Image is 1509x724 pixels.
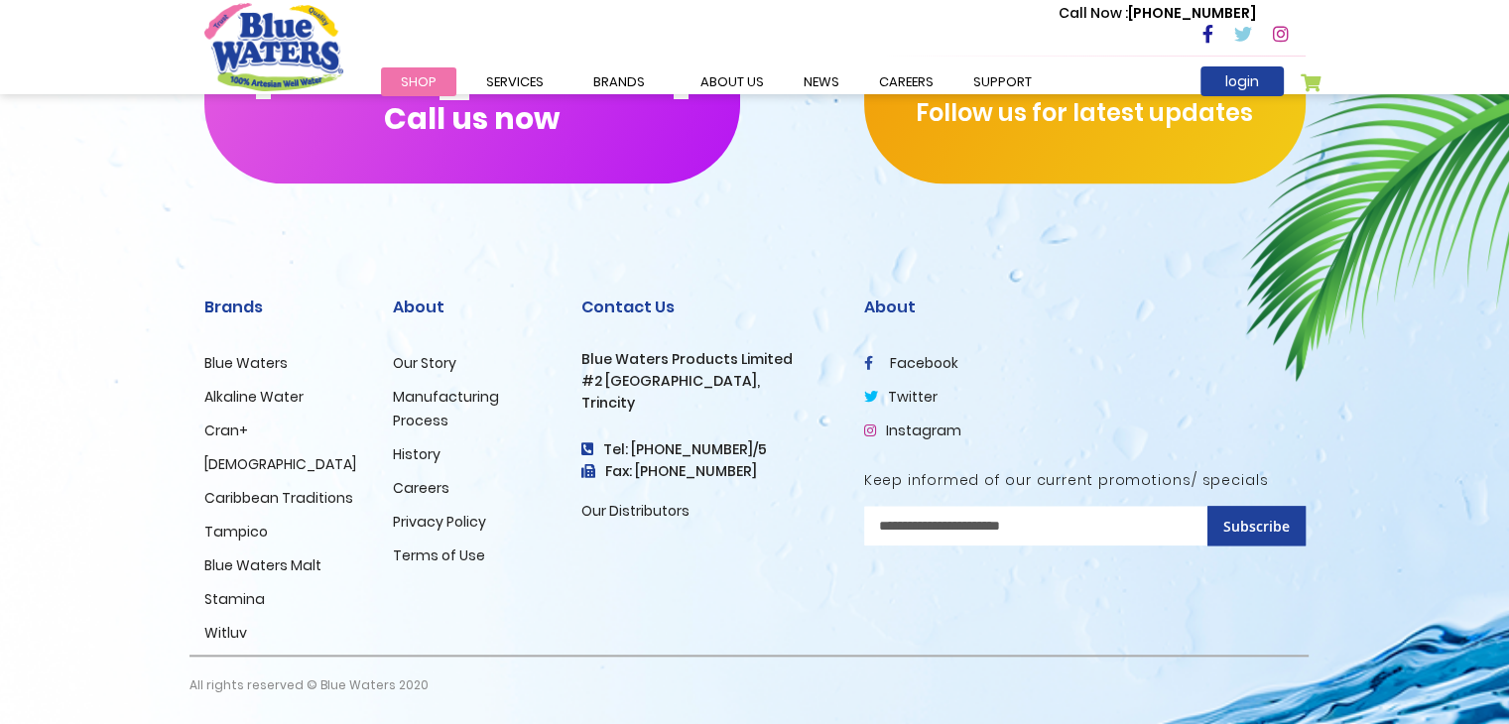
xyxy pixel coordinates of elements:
[1059,3,1256,24] p: [PHONE_NUMBER]
[1223,517,1290,536] span: Subscribe
[953,67,1052,96] a: support
[204,589,265,609] a: Stamina
[204,522,268,542] a: Tampico
[393,387,499,430] a: Manufacturing Process
[393,444,440,464] a: History
[581,373,834,390] h3: #2 [GEOGRAPHIC_DATA],
[204,623,247,643] a: Witluv
[204,5,740,183] button: [PHONE_NUMBER]Call us now
[393,512,486,532] a: Privacy Policy
[581,395,834,412] h3: Trincity
[189,657,429,714] p: All rights reserved © Blue Waters 2020
[384,113,560,124] span: Call us now
[1207,506,1306,545] button: Subscribe
[864,387,938,407] a: twitter
[681,67,784,96] a: about us
[204,421,248,440] a: Cran+
[204,488,353,508] a: Caribbean Traditions
[864,421,961,440] a: Instagram
[593,72,645,91] span: Brands
[393,353,456,373] a: Our Story
[581,501,690,521] a: Our Distributors
[859,67,953,96] a: careers
[864,472,1306,489] h5: Keep informed of our current promotions/ specials
[204,298,363,316] h2: Brands
[204,387,304,407] a: Alkaline Water
[784,67,859,96] a: News
[581,298,834,316] h2: Contact Us
[1200,66,1284,96] a: login
[486,72,544,91] span: Services
[204,3,343,90] a: store logo
[204,555,321,575] a: Blue Waters Malt
[401,72,437,91] span: Shop
[1059,3,1128,23] span: Call Now :
[864,95,1306,131] p: Follow us for latest updates
[393,478,449,498] a: Careers
[864,298,1306,316] h2: About
[581,463,834,480] h3: Fax: [PHONE_NUMBER]
[393,545,485,565] a: Terms of Use
[864,353,958,373] a: facebook
[393,298,552,316] h2: About
[204,454,356,474] a: [DEMOGRAPHIC_DATA]
[581,441,834,458] h4: Tel: [PHONE_NUMBER]/5
[581,351,834,368] h3: Blue Waters Products Limited
[204,353,288,373] a: Blue Waters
